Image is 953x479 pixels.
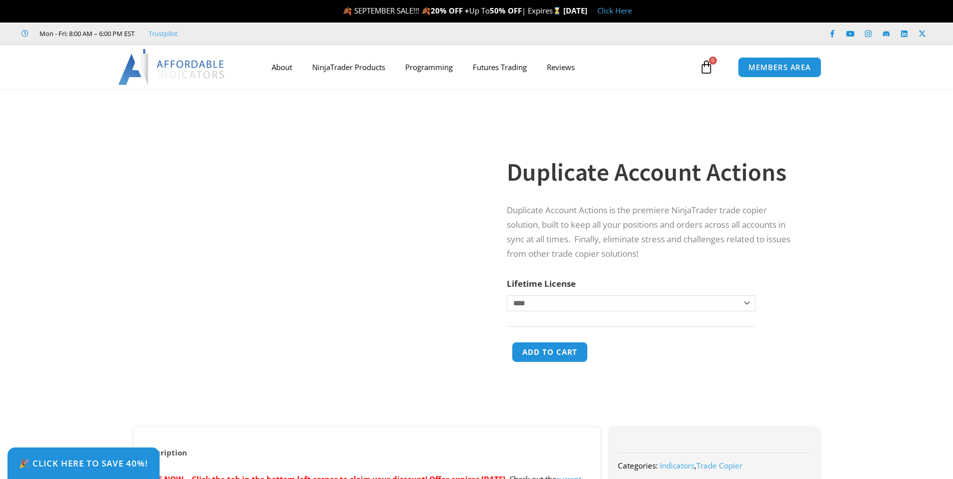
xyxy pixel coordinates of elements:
[134,443,196,462] a: Description
[684,53,728,82] a: 0
[343,6,563,16] span: 🍂 SEPTEMBER SALE!!! 🍂 Up To | Expires
[537,56,585,79] a: Reviews
[490,6,522,16] strong: 50% OFF
[563,6,587,16] strong: [DATE]
[738,57,821,78] a: MEMBERS AREA
[553,7,561,15] img: ⌛
[507,203,799,261] p: Duplicate Account Actions is the premiere NinjaTrader trade copier solution, built to keep all yo...
[507,155,799,190] h1: Duplicate Account Actions
[262,56,697,79] nav: Menu
[512,342,588,362] button: Add to cart
[37,28,135,40] span: Mon - Fri: 8:00 AM – 6:00 PM EST
[118,49,226,85] img: LogoAI | Affordable Indicators – NinjaTrader
[302,56,395,79] a: NinjaTrader Products
[748,64,811,71] span: MEMBERS AREA
[709,57,717,65] span: 0
[395,56,463,79] a: Programming
[597,6,632,16] a: Click Here
[19,459,148,467] span: 🎉 Click Here to save 40%!
[431,6,469,16] strong: 20% OFF +
[149,28,178,40] a: Trustpilot
[463,56,537,79] a: Futures Trading
[507,278,576,289] label: Lifetime License
[262,56,302,79] a: About
[8,447,160,479] a: 🎉 Click Here to save 40%!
